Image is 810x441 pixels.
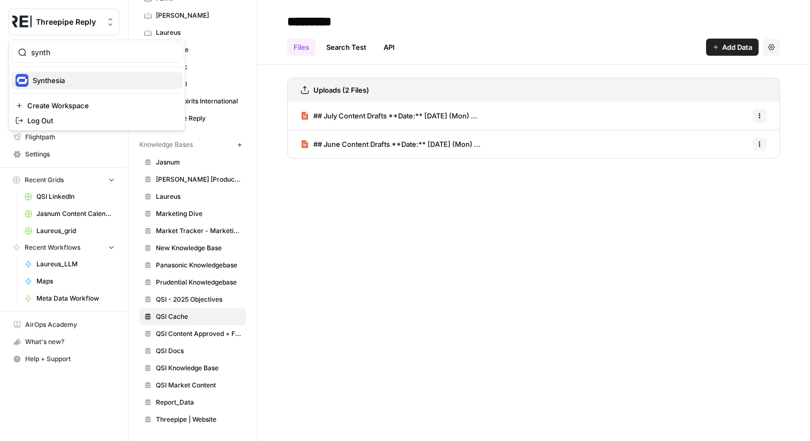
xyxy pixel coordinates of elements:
a: Settings [9,146,119,163]
span: Add Data [722,42,752,53]
span: Flightpath [25,132,115,142]
span: Threepipe Reply [156,114,241,123]
a: Report_Data [139,394,246,411]
a: Prudential Knowledgebase [139,274,246,291]
a: Quality Spirits International [139,93,246,110]
span: Help + Support [25,354,115,364]
a: Jasnum Content Calendar [20,205,119,222]
span: ## July Content Drafts **Date:** [DATE] (Mon) ... [313,110,477,121]
span: ## June Content Drafts **Date:** [DATE] (Mon) ... [313,139,481,150]
span: Meta Data Workflow [36,294,115,303]
span: AirOps Academy [25,320,115,330]
a: API [377,39,401,56]
a: Search Test [320,39,373,56]
span: Threepipe | Website [156,415,241,424]
span: Panasonic Knowledgebase [156,260,241,270]
span: Laureus_LLM [36,259,115,269]
span: Jasnum [156,158,241,167]
a: QSI LinkedIn [20,188,119,205]
a: QSI Market Content [139,377,246,394]
a: QSI Knowledge Base [139,360,246,377]
span: QSI - 2025 Objectives [156,295,241,304]
span: Laureus_grid [36,226,115,236]
a: Jasnum [139,154,246,171]
span: Quality Spirits International [156,96,241,106]
a: Meta Data Workflow [20,290,119,307]
button: Help + Support [9,350,119,368]
a: Market Tracker - Marketing + Advertising [139,222,246,240]
a: Create Workspace [11,98,183,113]
a: Panasonic Knowledgebase [139,257,246,274]
img: Threepipe Reply Logo [12,12,32,32]
span: Market Tracker - Marketing + Advertising [156,226,241,236]
span: L'Occitane [156,45,241,55]
a: ## June Content Drafts **Date:** [DATE] (Mon) ... [301,130,481,158]
a: Files [287,39,316,56]
button: Recent Grids [9,172,119,188]
a: New Knowledge Base [139,240,246,257]
button: Add Data [706,39,759,56]
span: [PERSON_NAME] [156,11,241,20]
span: [PERSON_NAME] [Products] [156,175,241,184]
a: [PERSON_NAME] [Products] [139,171,246,188]
a: Laureus_LLM [20,256,119,273]
a: QSI Docs [139,342,246,360]
button: Workspace: Threepipe Reply [9,9,119,35]
a: Laureus_grid [20,222,119,240]
a: QSI Content Approved + Feedback [139,325,246,342]
span: Panasonic [156,62,241,72]
a: L'Occitane [139,41,246,58]
span: QSI LinkedIn [36,192,115,201]
div: What's new? [9,334,119,350]
a: Laureus [139,24,246,41]
span: Laureus [156,192,241,201]
span: QSI Market Content [156,380,241,390]
a: Prudential [139,76,246,93]
a: Threepipe | Website [139,411,246,428]
span: QSI Knowledge Base [156,363,241,373]
a: Panasonic [139,58,246,76]
button: What's new? [9,333,119,350]
a: AirOps Academy [9,316,119,333]
span: Knowledge Bases [139,140,193,150]
span: Threepipe Reply [36,17,101,27]
span: Log Out [27,115,174,126]
span: Recent Workflows [25,243,80,252]
span: New Knowledge Base [156,243,241,253]
span: QSI Cache [156,312,241,322]
span: QSI Docs [156,346,241,356]
span: Prudential Knowledgebase [156,278,241,287]
span: Jasnum Content Calendar [36,209,115,219]
a: Uploads (2 Files) [301,78,369,102]
span: QSI Content Approved + Feedback [156,329,241,339]
a: ## July Content Drafts **Date:** [DATE] (Mon) ... [301,102,477,130]
a: Laureus [139,188,246,205]
span: Recent Grids [25,175,64,185]
span: Maps [36,276,115,286]
span: Laureus [156,28,241,38]
img: Synthesia Logo [16,74,28,87]
a: Marketing Dive [139,205,246,222]
span: Create Workspace [27,100,174,111]
span: Synthesia [33,75,174,86]
a: QSI - 2025 Objectives [139,291,246,308]
a: QSI Cache [139,308,246,325]
input: Search Workspaces [31,47,176,58]
div: Workspace: Threepipe Reply [9,40,185,131]
span: Report_Data [156,398,241,407]
button: Recent Workflows [9,240,119,256]
a: Flightpath [9,129,119,146]
a: [PERSON_NAME] [139,7,246,24]
a: Maps [20,273,119,290]
a: Threepipe Reply [139,110,246,127]
h3: Uploads (2 Files) [313,85,369,95]
a: Log Out [11,113,183,128]
span: Prudential [156,79,241,89]
span: Marketing Dive [156,209,241,219]
span: Settings [25,150,115,159]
